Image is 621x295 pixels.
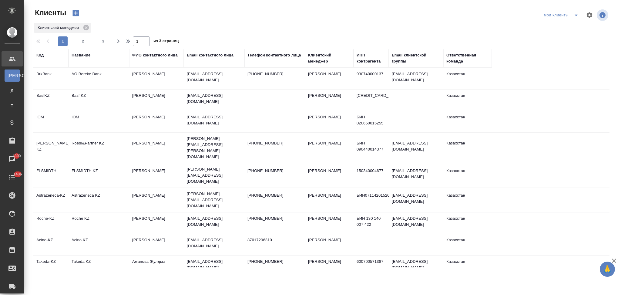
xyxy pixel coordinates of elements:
[600,262,615,277] button: 🙏
[443,137,492,158] td: Казахстан
[33,137,69,158] td: [PERSON_NAME]-KZ
[247,237,302,243] p: 87017206310
[69,165,129,186] td: FLSMIDTH KZ
[247,52,301,58] div: Телефон контактного лица
[443,212,492,234] td: Казахстан
[354,137,389,158] td: БИН 090440014377
[389,68,443,89] td: [EMAIL_ADDRESS][DOMAIN_NAME]
[69,90,129,111] td: Basf KZ
[247,259,302,265] p: [PHONE_NUMBER]
[443,256,492,277] td: Казахстан
[389,189,443,211] td: [EMAIL_ADDRESS][DOMAIN_NAME]
[72,52,90,58] div: Название
[8,103,17,109] span: Т
[33,90,69,111] td: BasfKZ
[33,256,69,277] td: Takeda-KZ
[354,68,389,89] td: 930740000137
[247,192,302,198] p: [PHONE_NUMBER]
[129,165,184,186] td: [PERSON_NAME]
[33,8,66,18] span: Клиенты
[69,8,83,18] button: Создать
[129,256,184,277] td: Аманова Жулдыз
[36,52,44,58] div: Код
[305,111,354,132] td: [PERSON_NAME]
[187,136,241,160] p: [PERSON_NAME][EMAIL_ADDRESS][PERSON_NAME][DOMAIN_NAME]
[33,234,69,255] td: Acino-KZ
[305,165,354,186] td: [PERSON_NAME]
[5,70,20,82] a: [PERSON_NAME]
[69,68,129,89] td: AO Bereke Bank
[129,111,184,132] td: [PERSON_NAME]
[2,151,23,167] a: 4390
[305,137,354,158] td: [PERSON_NAME]
[69,111,129,132] td: IOM
[389,212,443,234] td: [EMAIL_ADDRESS][DOMAIN_NAME]
[542,10,582,20] div: split button
[187,215,241,228] p: [EMAIL_ADDRESS][DOMAIN_NAME]
[389,137,443,158] td: [EMAIL_ADDRESS][DOMAIN_NAME]
[443,165,492,186] td: Казахстан
[8,73,17,79] span: [PERSON_NAME]
[305,212,354,234] td: [PERSON_NAME]
[187,259,241,271] p: [EMAIL_ADDRESS][DOMAIN_NAME]
[305,90,354,111] td: [PERSON_NAME]
[389,256,443,277] td: [EMAIL_ADDRESS][DOMAIN_NAME]
[247,168,302,174] p: [PHONE_NUMBER]
[354,212,389,234] td: БИН 130 140 007 422
[99,36,108,46] button: 3
[129,68,184,89] td: [PERSON_NAME]
[187,52,233,58] div: Email контактного лица
[132,52,178,58] div: ФИО контактного лица
[308,52,351,64] div: Клиентский менеджер
[305,189,354,211] td: [PERSON_NAME]
[78,38,88,44] span: 2
[187,71,241,83] p: [EMAIL_ADDRESS][DOMAIN_NAME]
[9,153,24,159] span: 4390
[33,165,69,186] td: FLSMIDTH
[443,111,492,132] td: Казахстан
[5,85,20,97] a: Д
[10,171,25,177] span: 1436
[305,234,354,255] td: [PERSON_NAME]
[597,9,609,21] span: Посмотреть информацию
[129,189,184,211] td: [PERSON_NAME]
[99,38,108,44] span: 3
[2,170,23,185] a: 1436
[69,234,129,255] td: Acino KZ
[247,140,302,146] p: [PHONE_NUMBER]
[129,234,184,255] td: [PERSON_NAME]
[443,189,492,211] td: Казахстан
[247,215,302,222] p: [PHONE_NUMBER]
[389,165,443,186] td: [EMAIL_ADDRESS][DOMAIN_NAME]
[33,68,69,89] td: BrkBank
[69,256,129,277] td: Takeda KZ
[33,212,69,234] td: Roche-KZ
[357,52,386,64] div: ИНН контрагента
[354,165,389,186] td: 150340004677
[187,93,241,105] p: [EMAIL_ADDRESS][DOMAIN_NAME]
[582,8,597,22] span: Настроить таблицу
[187,166,241,185] p: [PERSON_NAME][EMAIL_ADDRESS][DOMAIN_NAME]
[38,25,81,31] p: Клиентский менеджер
[33,111,69,132] td: IOM
[78,36,88,46] button: 2
[129,137,184,158] td: [PERSON_NAME]
[354,189,389,211] td: БИН071142015205
[5,100,20,112] a: Т
[443,90,492,111] td: Казахстан
[247,71,302,77] p: [PHONE_NUMBER]
[354,111,389,132] td: БИН 020650015255
[8,88,17,94] span: Д
[443,234,492,255] td: Казахстан
[153,37,179,46] span: из 3 страниц
[354,90,389,111] td: [CREDIT_CARD_NUMBER]
[305,68,354,89] td: [PERSON_NAME]
[354,256,389,277] td: 600700571387
[69,137,129,158] td: Roedl&Partner KZ
[187,191,241,209] p: [PERSON_NAME][EMAIL_ADDRESS][DOMAIN_NAME]
[33,189,69,211] td: Astrazeneca-KZ
[129,212,184,234] td: [PERSON_NAME]
[602,263,613,276] span: 🙏
[129,90,184,111] td: [PERSON_NAME]
[443,68,492,89] td: Казахстан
